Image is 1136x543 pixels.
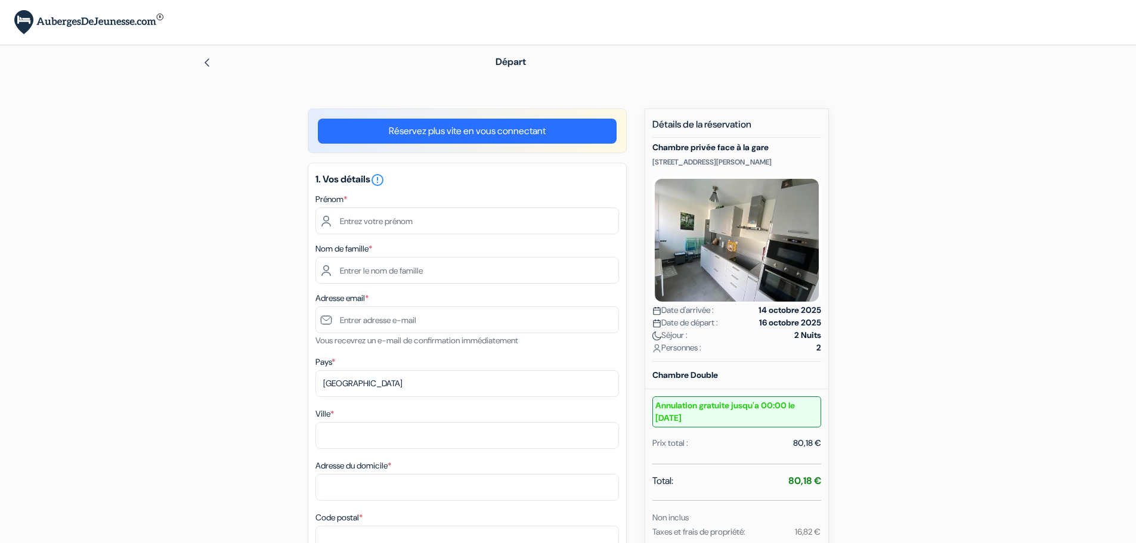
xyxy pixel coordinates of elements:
[816,342,821,354] strong: 2
[652,526,745,537] small: Taxes et frais de propriété:
[652,157,821,167] p: [STREET_ADDRESS][PERSON_NAME]
[315,356,335,368] label: Pays
[652,512,689,523] small: Non inclus
[318,119,617,144] a: Réservez plus vite en vous connectant
[315,306,619,333] input: Entrer adresse e-mail
[652,317,718,329] span: Date de départ :
[759,317,821,329] strong: 16 octobre 2025
[370,173,385,187] i: error_outline
[795,526,821,537] small: 16,82 €
[652,437,688,449] div: Prix total :
[315,173,619,187] h5: 1. Vos détails
[652,370,718,380] b: Chambre Double
[652,319,661,328] img: calendar.svg
[14,10,163,35] img: AubergesDeJeunesse.com
[496,55,526,68] span: Départ
[202,58,212,67] img: left_arrow.svg
[315,335,518,346] small: Vous recevrez un e-mail de confirmation immédiatement
[315,193,347,206] label: Prénom
[652,142,821,153] h5: Chambre privée face à la gare
[652,396,821,427] small: Annulation gratuite jusqu'a 00:00 le [DATE]
[788,474,821,487] strong: 80,18 €
[315,257,619,284] input: Entrer le nom de famille
[315,511,363,524] label: Code postal
[652,474,673,488] span: Total:
[315,460,391,472] label: Adresse du domicile
[315,207,619,234] input: Entrez votre prénom
[652,119,821,138] h5: Détails de la réservation
[370,173,385,185] a: error_outline
[652,342,701,354] span: Personnes :
[315,408,334,420] label: Ville
[794,329,821,342] strong: 2 Nuits
[315,243,372,255] label: Nom de famille
[652,344,661,353] img: user_icon.svg
[652,331,661,340] img: moon.svg
[315,292,369,305] label: Adresse email
[759,304,821,317] strong: 14 octobre 2025
[652,329,688,342] span: Séjour :
[652,306,661,315] img: calendar.svg
[652,304,714,317] span: Date d'arrivée :
[793,437,821,449] div: 80,18 €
